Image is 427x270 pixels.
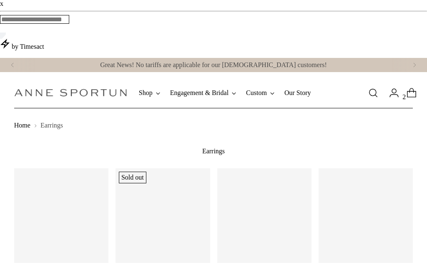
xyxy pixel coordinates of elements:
a: Anne Sportun Fine Jewellery [14,89,127,97]
a: Cannes Hoops | Pearl | Silver [14,168,108,262]
h1: Earrings [202,147,225,155]
button: Shop [139,84,160,102]
a: Home [14,122,30,129]
a: Open search modal [365,85,382,101]
nav: breadcrumbs [14,122,413,129]
span: Earrings [40,122,63,129]
a: Open cart modal [400,85,417,101]
a: Great News! No tariffs are applicable for our [DEMOGRAPHIC_DATA] customers! [100,61,327,69]
button: Custom [246,84,274,102]
a: Our Story [284,84,311,102]
a: Mini Moon Studs | 10k [217,168,311,262]
span: by Timesact [12,43,44,50]
button: Engagement & Bridal [170,84,236,102]
a: Go to the account page [382,85,399,101]
a: Cannes Hoops | Pearl | Gold [116,168,210,262]
span: 2 [400,93,408,101]
a: Sequin Earrings [319,168,413,262]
